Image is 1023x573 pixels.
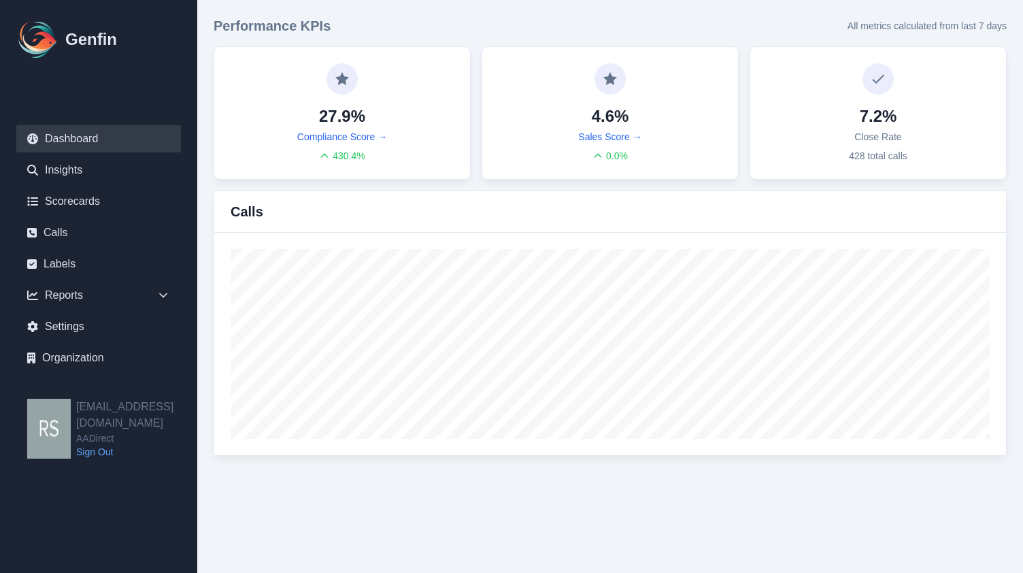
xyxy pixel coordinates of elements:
[860,105,897,127] h4: 7.2%
[27,399,71,459] img: rsharma@aainsco.com
[16,344,181,372] a: Organization
[16,18,60,61] img: Logo
[65,29,117,50] h1: Genfin
[578,130,641,144] a: Sales Score →
[16,157,181,184] a: Insights
[848,19,1007,33] p: All metrics calculated from last 7 days
[319,105,365,127] h4: 27.9%
[592,105,629,127] h4: 4.6%
[854,130,901,144] p: Close Rate
[849,149,907,163] p: 428 total calls
[592,149,628,163] div: 0.0 %
[76,445,197,459] a: Sign Out
[16,250,181,278] a: Labels
[76,399,197,431] h2: [EMAIL_ADDRESS][DOMAIN_NAME]
[319,149,365,163] div: 430.4 %
[76,431,197,445] span: AADirect
[297,130,387,144] a: Compliance Score →
[16,313,181,340] a: Settings
[16,219,181,246] a: Calls
[16,188,181,215] a: Scorecards
[214,16,331,35] h3: Performance KPIs
[16,282,181,309] div: Reports
[231,202,263,221] h3: Calls
[16,125,181,152] a: Dashboard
